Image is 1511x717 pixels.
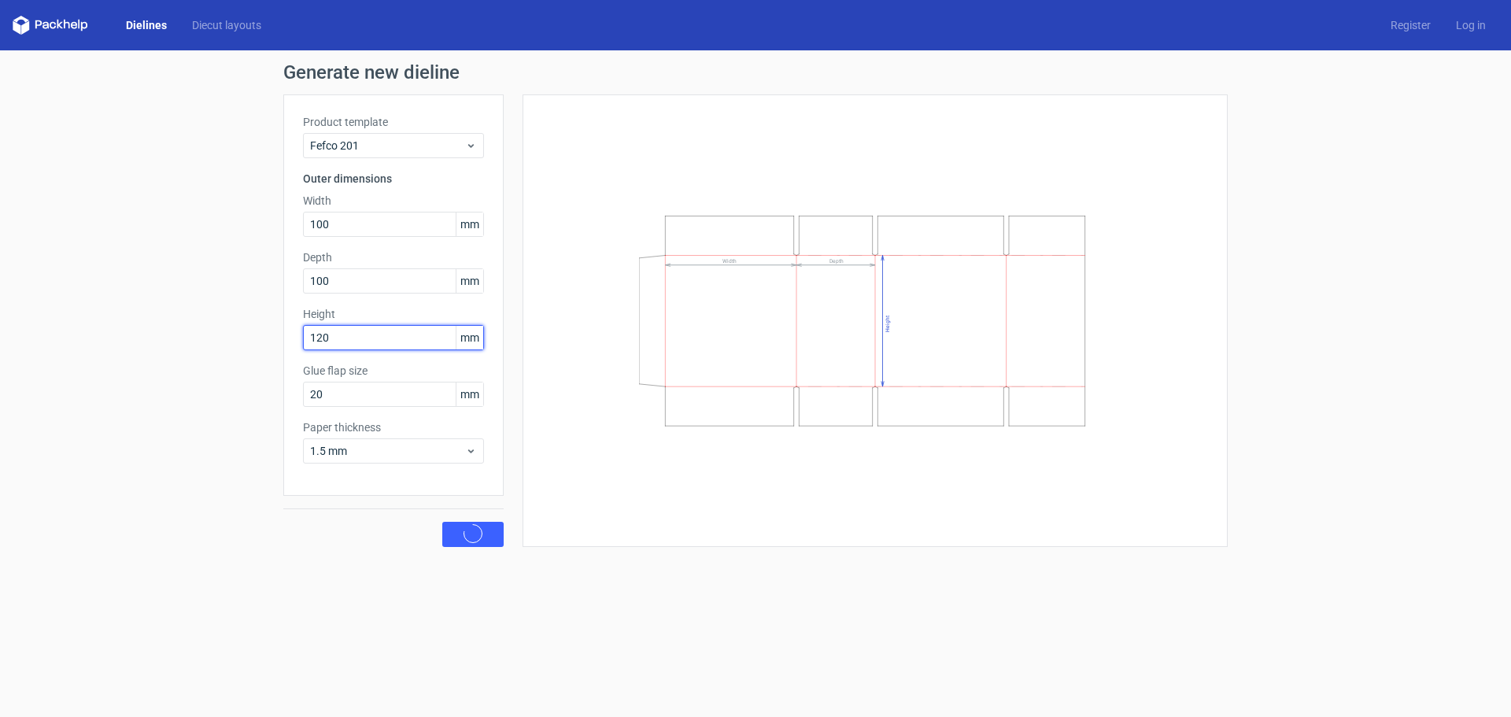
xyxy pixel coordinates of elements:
label: Product template [303,114,484,130]
span: mm [456,326,483,349]
span: mm [456,213,483,236]
text: Width [722,258,737,264]
span: mm [456,269,483,293]
a: Log in [1443,17,1498,33]
label: Paper thickness [303,419,484,435]
span: mm [456,383,483,406]
text: Height [885,316,891,332]
h1: Generate new dieline [283,63,1228,82]
label: Width [303,193,484,209]
text: Depth [829,258,844,264]
a: Dielines [113,17,179,33]
label: Height [303,306,484,322]
span: Fefco 201 [310,138,465,153]
span: 1.5 mm [310,443,465,459]
label: Depth [303,249,484,265]
a: Diecut layouts [179,17,274,33]
h3: Outer dimensions [303,171,484,187]
label: Glue flap size [303,363,484,379]
a: Register [1378,17,1443,33]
